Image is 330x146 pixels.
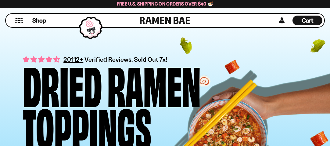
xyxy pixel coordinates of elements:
[15,18,23,23] button: Mobile Menu Trigger
[302,17,314,24] span: Cart
[292,14,322,27] a: Cart
[32,16,46,25] a: Shop
[117,1,213,7] span: Free U.S. Shipping on Orders over $40 🍜
[23,63,102,104] div: Dried
[107,63,201,104] div: Ramen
